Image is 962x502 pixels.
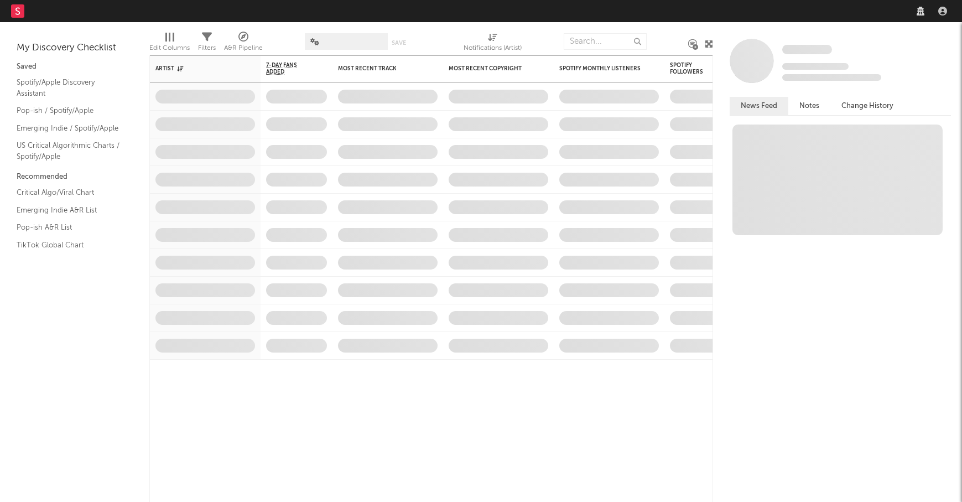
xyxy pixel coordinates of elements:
[449,65,532,72] div: Most Recent Copyright
[17,187,122,199] a: Critical Algo/Viral Chart
[17,42,133,55] div: My Discovery Checklist
[464,42,522,55] div: Notifications (Artist)
[670,62,709,75] div: Spotify Followers
[730,97,788,115] button: News Feed
[224,28,263,60] div: A&R Pipeline
[17,204,122,216] a: Emerging Indie A&R List
[782,45,832,54] span: Some Artist
[17,139,122,162] a: US Critical Algorithmic Charts / Spotify/Apple
[149,28,190,60] div: Edit Columns
[17,239,122,251] a: TikTok Global Chart
[266,62,310,75] span: 7-Day Fans Added
[224,42,263,55] div: A&R Pipeline
[17,122,122,134] a: Emerging Indie / Spotify/Apple
[17,221,122,234] a: Pop-ish A&R List
[338,65,421,72] div: Most Recent Track
[559,65,642,72] div: Spotify Monthly Listeners
[198,28,216,60] div: Filters
[464,28,522,60] div: Notifications (Artist)
[782,44,832,55] a: Some Artist
[198,42,216,55] div: Filters
[17,105,122,117] a: Pop-ish / Spotify/Apple
[17,60,133,74] div: Saved
[149,42,190,55] div: Edit Columns
[392,40,406,46] button: Save
[564,33,647,50] input: Search...
[830,97,904,115] button: Change History
[782,63,849,70] span: Tracking Since: [DATE]
[17,76,122,99] a: Spotify/Apple Discovery Assistant
[155,65,238,72] div: Artist
[788,97,830,115] button: Notes
[17,170,133,184] div: Recommended
[782,74,881,81] span: 0 fans last week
